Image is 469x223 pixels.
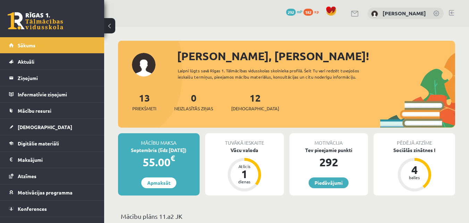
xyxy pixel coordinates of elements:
[297,9,302,14] span: mP
[374,146,455,192] a: Sociālās zinātnes I 4 balles
[286,9,296,16] span: 292
[9,103,95,119] a: Mācību resursi
[371,10,378,17] img: Hestere Rozenberga
[314,9,319,14] span: xp
[18,140,59,146] span: Digitālie materiāli
[290,133,368,146] div: Motivācija
[9,168,95,184] a: Atzīmes
[231,91,279,112] a: 12[DEMOGRAPHIC_DATA]
[309,177,349,188] a: Piedāvājumi
[18,70,95,86] legend: Ziņojumi
[170,153,175,163] span: €
[118,133,200,146] div: Mācību maksa
[383,10,426,17] a: [PERSON_NAME]
[404,164,425,175] div: 4
[18,152,95,168] legend: Maksājumi
[18,42,35,48] span: Sākums
[303,9,322,14] a: 182 xp
[9,184,95,200] a: Motivācijas programma
[234,164,255,168] div: Atlicis
[205,133,284,146] div: Tuvākā ieskaite
[290,154,368,170] div: 292
[121,212,452,221] p: Mācību plāns 11.a2 JK
[177,48,455,64] div: [PERSON_NAME], [PERSON_NAME]!
[18,58,34,65] span: Aktuāli
[205,146,284,154] div: Vācu valoda
[9,135,95,151] a: Digitālie materiāli
[404,175,425,180] div: balles
[174,105,213,112] span: Neizlasītās ziņas
[374,146,455,154] div: Sociālās zinātnes I
[132,105,156,112] span: Priekšmeti
[141,177,176,188] a: Apmaksāt
[178,67,380,80] div: Laipni lūgts savā Rīgas 1. Tālmācības vidusskolas skolnieka profilā. Šeit Tu vari redzēt tuvojošo...
[18,189,73,196] span: Motivācijas programma
[231,105,279,112] span: [DEMOGRAPHIC_DATA]
[18,86,95,102] legend: Informatīvie ziņojumi
[9,70,95,86] a: Ziņojumi
[9,54,95,70] a: Aktuāli
[374,133,455,146] div: Pēdējā atzīme
[205,146,284,192] a: Vācu valoda Atlicis 1 dienas
[18,173,36,179] span: Atzīmes
[18,124,72,130] span: [DEMOGRAPHIC_DATA]
[234,180,255,184] div: dienas
[18,206,47,212] span: Konferences
[9,119,95,135] a: [DEMOGRAPHIC_DATA]
[132,91,156,112] a: 13Priekšmeti
[303,9,313,16] span: 182
[9,37,95,53] a: Sākums
[174,91,213,112] a: 0Neizlasītās ziņas
[9,201,95,217] a: Konferences
[118,154,200,170] div: 55.00
[9,152,95,168] a: Maksājumi
[234,168,255,180] div: 1
[290,146,368,154] div: Tev pieejamie punkti
[286,9,302,14] a: 292 mP
[18,107,51,114] span: Mācību resursi
[118,146,200,154] div: Septembris (līdz [DATE])
[9,86,95,102] a: Informatīvie ziņojumi
[8,12,63,30] a: Rīgas 1. Tālmācības vidusskola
